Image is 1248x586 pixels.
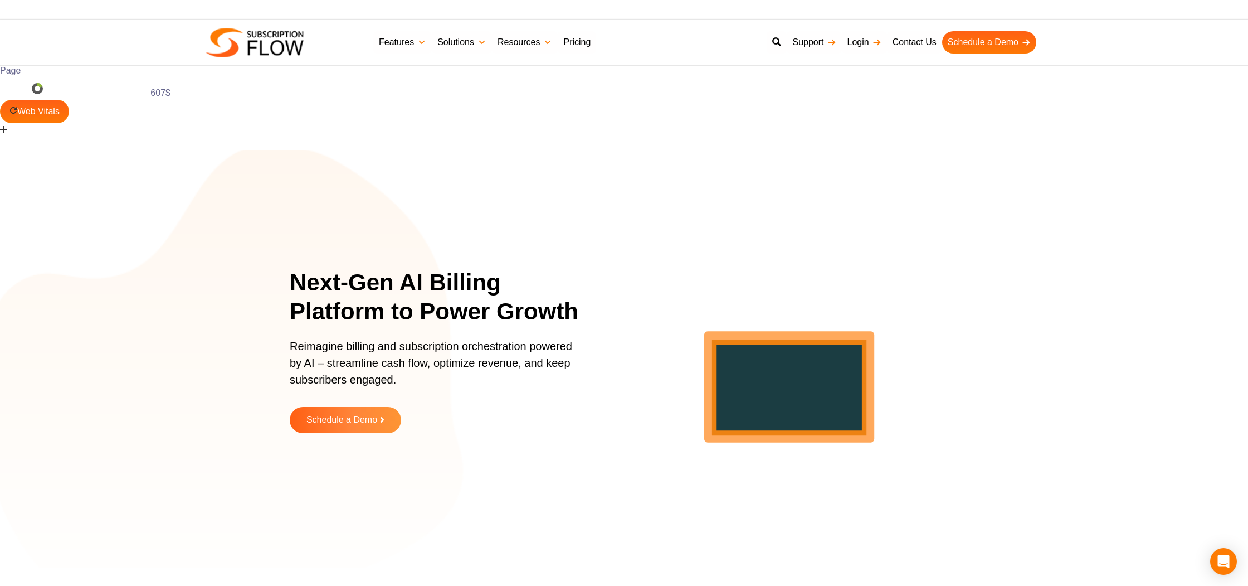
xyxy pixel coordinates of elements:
a: Pricing [558,31,596,54]
a: rd529 [88,84,116,93]
a: Contact Us [887,31,942,54]
p: Reimagine billing and subscription orchestration powered by AI – streamline cash flow, optimize r... [290,338,579,399]
span: st [150,78,161,86]
span: kw [121,84,134,93]
span: 14.1K [61,84,84,93]
div: 607$ [150,86,178,100]
div: Open Intercom Messenger [1210,548,1237,575]
span: 529 [103,84,116,93]
span: rp [47,84,59,93]
a: Resources [492,31,558,54]
span: 24 [136,84,146,93]
a: Solutions [432,31,492,54]
a: kw24 [121,84,146,93]
span: 190 [164,78,178,86]
span: ur [6,84,18,93]
h1: Next-Gen AI Billing Platform to Power Growth [290,268,593,327]
a: Login [842,31,887,54]
a: Features [373,31,432,54]
a: Support [787,31,841,54]
a: Schedule a Demo [942,31,1036,54]
a: ur18 [6,83,43,94]
a: rp14.1K [47,84,84,93]
a: st190 [150,78,178,86]
span: rd [88,84,100,93]
span: Schedule a Demo [306,415,377,425]
img: Subscriptionflow [206,28,304,57]
a: Schedule a Demo [290,407,401,433]
span: Web Vitals [17,106,60,116]
span: 18 [20,84,30,93]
